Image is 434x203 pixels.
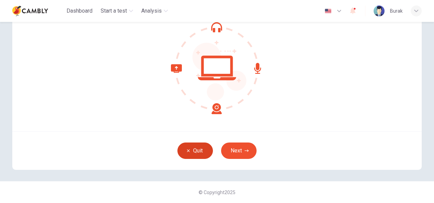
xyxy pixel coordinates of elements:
span: Start a test [101,7,127,15]
a: Cambly logo [12,4,64,18]
span: Analysis [141,7,162,15]
span: Dashboard [67,7,92,15]
button: Quit [177,143,213,159]
button: Next [221,143,257,159]
span: © Copyright 2025 [199,190,235,195]
img: Cambly logo [12,4,48,18]
div: Burak [390,7,403,15]
button: Start a test [98,5,136,17]
button: Dashboard [64,5,95,17]
img: en [324,9,332,14]
img: Profile picture [374,5,385,16]
button: Analysis [139,5,171,17]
